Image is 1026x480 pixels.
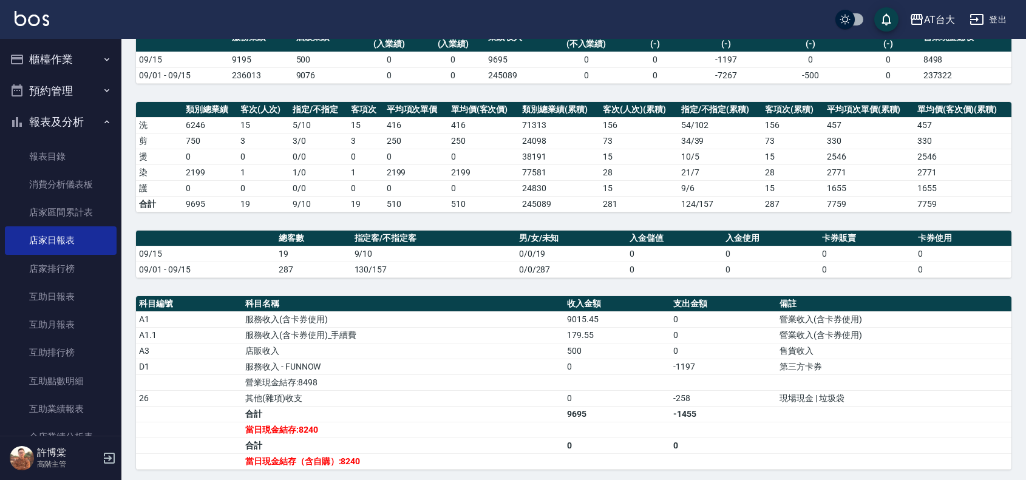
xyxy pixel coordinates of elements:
td: 1 / 0 [290,164,348,180]
th: 總客數 [276,231,352,246]
td: 15 [600,180,678,196]
td: -1197 [687,52,765,67]
th: 卡券販賣 [819,231,915,246]
td: 6246 [183,117,237,133]
button: save [874,7,899,32]
td: 15 [762,180,824,196]
td: 130/157 [352,262,516,277]
td: 0 [722,246,818,262]
td: 合計 [136,196,183,212]
a: 報表目錄 [5,143,117,171]
div: AT台大 [924,12,955,27]
td: 9695 [485,52,549,67]
td: 281 [600,196,678,212]
td: 287 [762,196,824,212]
td: 2771 [824,164,914,180]
td: 0 [819,262,915,277]
td: 護 [136,180,183,196]
td: 9 / 6 [678,180,763,196]
th: 單均價(客次價)(累積) [914,102,1011,118]
td: 合計 [242,438,564,453]
td: 染 [136,164,183,180]
td: 28 [762,164,824,180]
td: 2199 [448,164,519,180]
td: 5 / 10 [290,117,348,133]
td: 服務收入(含卡券使用) [242,311,564,327]
th: 指定客/不指定客 [352,231,516,246]
td: 124/157 [678,196,763,212]
div: (入業績) [360,38,418,50]
td: 26 [136,390,242,406]
td: 0 [765,52,856,67]
a: 店家日報表 [5,226,117,254]
td: 0 / 0 [290,149,348,164]
td: -7267 [687,67,765,83]
td: 250 [448,133,519,149]
td: 750 [183,133,237,149]
div: (入業績) [424,38,483,50]
td: 19 [237,196,290,212]
td: 245089 [519,196,600,212]
td: 2199 [384,164,448,180]
img: Person [10,446,34,470]
td: 0/0/19 [516,246,627,262]
td: 0 [819,246,915,262]
td: 9/10 [352,246,516,262]
td: -1455 [670,406,776,422]
td: 0 [564,438,670,453]
td: 當日現金結存:8240 [242,422,564,438]
td: -1197 [670,359,776,374]
a: 全店業績分析表 [5,423,117,451]
td: 330 [914,133,1011,149]
td: 0 [384,180,448,196]
td: 售貨收入 [776,343,1011,359]
td: 19 [276,246,352,262]
div: (-) [768,38,853,50]
th: 收入金額 [564,296,670,312]
th: 客項次 [348,102,384,118]
td: 10 / 5 [678,149,763,164]
td: 34 / 39 [678,133,763,149]
td: D1 [136,359,242,374]
td: 3 / 0 [290,133,348,149]
table: a dense table [136,24,1011,84]
td: 0 [564,359,670,374]
td: 510 [384,196,448,212]
td: 0 [915,262,1011,277]
td: 0 [627,262,722,277]
td: 9195 [229,52,293,67]
button: 櫃檯作業 [5,44,117,75]
th: 入金儲值 [627,231,722,246]
th: 科目編號 [136,296,242,312]
td: 416 [384,117,448,133]
table: a dense table [136,296,1011,470]
td: 營業現金結存:8498 [242,374,564,390]
a: 互助排行榜 [5,339,117,367]
a: 互助月報表 [5,311,117,339]
td: 0 [421,52,486,67]
td: 9695 [183,196,237,212]
td: 0 [357,52,421,67]
td: 71313 [519,117,600,133]
td: 179.55 [564,327,670,343]
td: 9015.45 [564,311,670,327]
td: 0 [348,180,384,196]
a: 互助業績報表 [5,395,117,423]
td: 21 / 7 [678,164,763,180]
td: 500 [293,52,358,67]
td: 0 [627,246,722,262]
td: 2546 [824,149,914,164]
td: 洗 [136,117,183,133]
td: 0 [384,149,448,164]
td: 其他(雜項)收支 [242,390,564,406]
td: 店販收入 [242,343,564,359]
th: 類別總業績 [183,102,237,118]
td: 510 [448,196,519,212]
td: A1.1 [136,327,242,343]
a: 互助點數明細 [5,367,117,395]
th: 指定/不指定(累積) [678,102,763,118]
td: A1 [136,311,242,327]
td: 54 / 102 [678,117,763,133]
td: 7759 [914,196,1011,212]
td: 服務收入 - FUNNOW [242,359,564,374]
